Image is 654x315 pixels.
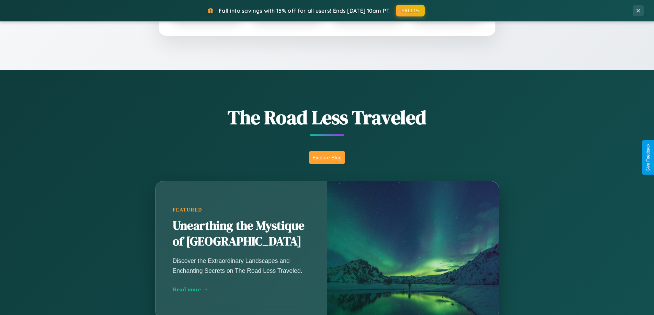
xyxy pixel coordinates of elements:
div: Read more → [173,286,310,293]
button: FALL15 [396,5,425,16]
div: Give Feedback [646,144,651,171]
span: Fall into savings with 15% off for all users! Ends [DATE] 10am PT. [219,7,391,14]
h2: Unearthing the Mystique of [GEOGRAPHIC_DATA] [173,218,310,250]
h1: The Road Less Traveled [121,104,533,131]
div: Featured [173,207,310,213]
p: Discover the Extraordinary Landscapes and Enchanting Secrets on The Road Less Traveled. [173,256,310,275]
button: Explore Blog [309,151,345,164]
